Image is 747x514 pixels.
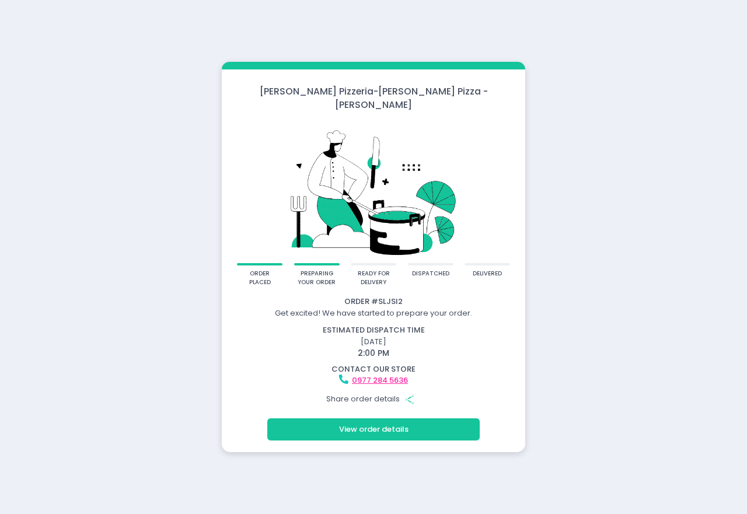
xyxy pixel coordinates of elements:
[224,324,523,336] div: estimated dispatch time
[222,85,525,112] div: [PERSON_NAME] Pizzeria - [PERSON_NAME] Pizza - [PERSON_NAME]
[241,270,279,286] div: order placed
[473,270,502,278] div: delivered
[298,270,336,286] div: preparing your order
[217,324,531,359] div: [DATE]
[224,363,523,375] div: contact our store
[224,296,523,307] div: Order # SLJSI2
[358,347,389,359] span: 2:00 PM
[267,418,480,440] button: View order details
[224,307,523,319] div: Get excited! We have started to prepare your order.
[412,270,449,278] div: dispatched
[224,388,523,410] div: Share order details
[237,120,510,264] img: talkie
[352,375,408,386] a: 0977 284 5636
[355,270,393,286] div: ready for delivery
